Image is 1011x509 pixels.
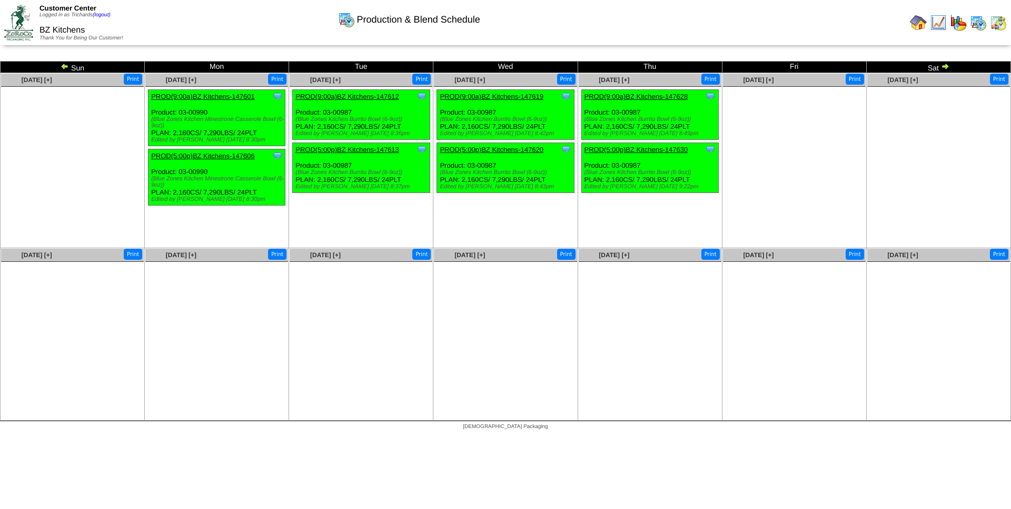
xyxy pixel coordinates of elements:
[124,249,142,260] button: Print
[145,62,289,73] td: Mon
[743,76,774,84] a: [DATE] [+]
[743,251,774,259] a: [DATE] [+]
[39,26,85,35] span: BZ Kitchens
[888,76,918,84] a: [DATE] [+]
[440,169,573,176] div: (Blue Zones Kitchen Burrito Bowl (6-9oz))
[148,149,285,206] div: Product: 03-00990 PLAN: 2,160CS / 7,290LBS / 24PLT
[454,76,485,84] a: [DATE] [+]
[124,74,142,85] button: Print
[148,90,285,146] div: Product: 03-00990 PLAN: 2,160CS / 7,290LBS / 24PLT
[990,249,1008,260] button: Print
[268,249,286,260] button: Print
[417,91,427,101] img: Tooltip
[440,146,543,154] a: PROD(5:00p)BZ Kitchens-147620
[22,251,52,259] a: [DATE] [+]
[701,74,720,85] button: Print
[722,62,866,73] td: Fri
[295,184,429,190] div: Edited by [PERSON_NAME] [DATE] 8:37pm
[584,146,688,154] a: PROD(5:00p)BZ Kitchens-147630
[4,5,33,40] img: ZoRoCo_Logo(Green%26Foil)%20jpg.webp
[151,152,255,160] a: PROD(5:00p)BZ Kitchens-147606
[437,90,574,140] div: Product: 03-00987 PLAN: 2,160CS / 7,290LBS / 24PLT
[440,93,543,100] a: PROD(9:00a)BZ Kitchens-147619
[295,146,399,154] a: PROD(5:00p)BZ Kitchens-147613
[584,130,718,137] div: Edited by [PERSON_NAME] [DATE] 8:49pm
[454,251,485,259] a: [DATE] [+]
[846,74,864,85] button: Print
[437,143,574,193] div: Product: 03-00987 PLAN: 2,160CS / 7,290LBS / 24PLT
[61,62,69,70] img: arrowleft.gif
[581,90,718,140] div: Product: 03-00987 PLAN: 2,160CS / 7,290LBS / 24PLT
[412,74,431,85] button: Print
[584,116,718,123] div: (Blue Zones Kitchen Burrito Bowl (6-9oz))
[950,14,967,31] img: graph.gif
[22,76,52,84] a: [DATE] [+]
[268,74,286,85] button: Print
[561,91,571,101] img: Tooltip
[272,150,283,161] img: Tooltip
[295,116,429,123] div: (Blue Zones Kitchen Burrito Bowl (6-9oz))
[584,93,688,100] a: PROD(9:00a)BZ Kitchens-147628
[166,76,196,84] a: [DATE] [+]
[151,93,255,100] a: PROD(9:00a)BZ Kitchens-147601
[440,130,573,137] div: Edited by [PERSON_NAME] [DATE] 8:42pm
[39,35,123,41] span: Thank You for Being Our Customer!
[463,424,548,430] span: [DEMOGRAPHIC_DATA] Packaging
[151,137,285,143] div: Edited by [PERSON_NAME] [DATE] 8:30pm
[39,12,111,18] span: Logged in as Trichards
[272,91,283,101] img: Tooltip
[151,176,285,188] div: (Blue Zones Kitchen Minestrone Casserole Bowl (6-9oz))
[599,251,629,259] a: [DATE] [+]
[295,93,399,100] a: PROD(9:00a)BZ Kitchens-147612
[599,76,629,84] a: [DATE] [+]
[295,169,429,176] div: (Blue Zones Kitchen Burrito Bowl (6-9oz))
[310,76,341,84] a: [DATE] [+]
[581,143,718,193] div: Product: 03-00987 PLAN: 2,160CS / 7,290LBS / 24PLT
[440,184,573,190] div: Edited by [PERSON_NAME] [DATE] 8:43pm
[941,62,949,70] img: arrowright.gif
[293,143,430,193] div: Product: 03-00987 PLAN: 2,160CS / 7,290LBS / 24PLT
[338,11,355,28] img: calendarprod.gif
[930,14,947,31] img: line_graph.gif
[584,184,718,190] div: Edited by [PERSON_NAME] [DATE] 9:22pm
[1,62,145,73] td: Sun
[166,251,196,259] a: [DATE] [+]
[93,12,111,18] a: (logout)
[440,116,573,123] div: (Blue Zones Kitchen Burrito Bowl (6-9oz))
[357,14,480,25] span: Production & Blend Schedule
[151,196,285,202] div: Edited by [PERSON_NAME] [DATE] 8:30pm
[578,62,722,73] td: Thu
[295,130,429,137] div: Edited by [PERSON_NAME] [DATE] 8:36pm
[39,4,96,12] span: Customer Center
[289,62,433,73] td: Tue
[557,249,576,260] button: Print
[412,249,431,260] button: Print
[417,144,427,155] img: Tooltip
[705,144,716,155] img: Tooltip
[561,144,571,155] img: Tooltip
[433,62,578,73] td: Wed
[888,251,918,259] a: [DATE] [+]
[701,249,720,260] button: Print
[970,14,987,31] img: calendarprod.gif
[990,74,1008,85] button: Print
[910,14,927,31] img: home.gif
[293,90,430,140] div: Product: 03-00987 PLAN: 2,160CS / 7,290LBS / 24PLT
[705,91,716,101] img: Tooltip
[310,251,341,259] a: [DATE] [+]
[846,249,864,260] button: Print
[866,62,1010,73] td: Sat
